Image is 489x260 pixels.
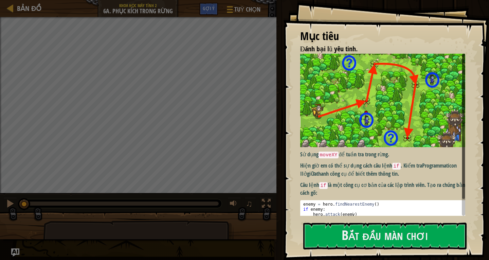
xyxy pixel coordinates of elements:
strong: Programmaticon II [300,162,457,177]
span: Tuỳ chọn [234,5,260,14]
button: ♫ [244,197,256,211]
p: Sử dụng để tuần tra trong rừng. [300,151,470,159]
code: moveXY [319,152,339,158]
button: Tuỳ chọn [221,3,265,19]
strong: giữa [307,170,316,177]
button: Ask AI [11,248,19,257]
code: if [392,163,401,170]
img: Ambush [300,54,470,147]
button: Tùy chỉnh âm lượng [228,197,241,211]
span: ♫ [246,198,253,209]
button: Bắt đầu màn chơi [303,223,467,249]
li: Đánh bại lũ yêu tinh. [292,44,464,54]
button: Bật tắt chế độ toàn màn hình [259,197,273,211]
span: Bản đồ [17,4,41,13]
div: Mục tiêu [300,29,465,44]
code: if [319,182,328,189]
a: Bản đồ [14,4,41,13]
p: Hiện giờ em có thể sự dụng cách câu lệnh . Kiểm tra ở thanh công cụ để biết thêm thông tin. [300,162,470,177]
span: Đánh bại lũ yêu tinh. [300,44,358,53]
span: Gợi ý [203,5,215,12]
button: Ctrl + P: Pause [3,197,17,211]
p: Câu lệnh là một công cụ cơ bản của các lập trình viên. Tạo ra chúng bằng cách gõ: [300,181,470,197]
